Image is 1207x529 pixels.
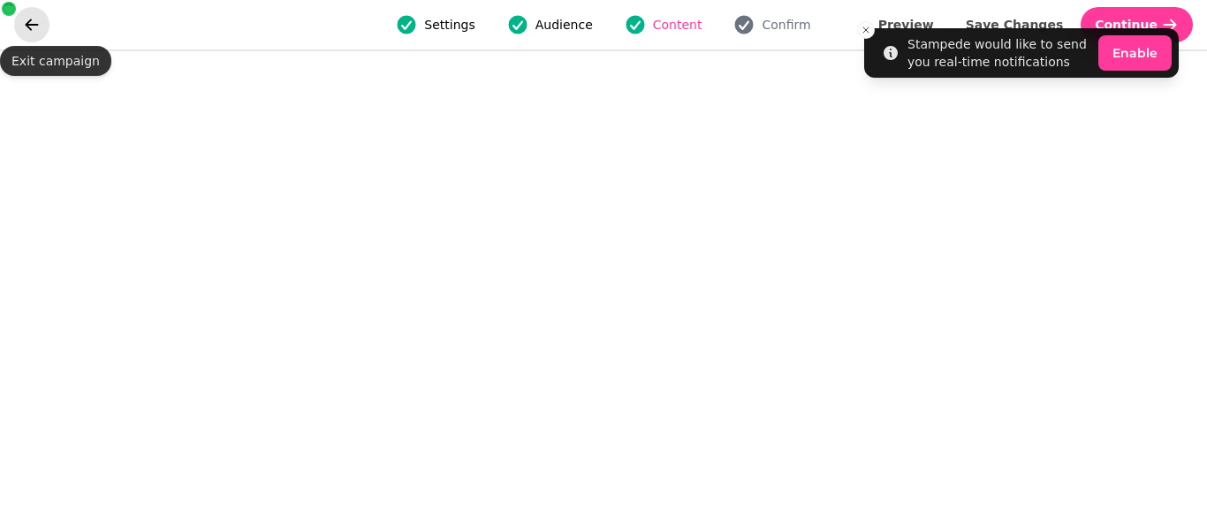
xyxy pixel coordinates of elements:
div: Stampede would like to send you real-time notifications [907,35,1091,71]
button: Close toast [857,21,875,39]
span: Audience [535,16,593,34]
span: Confirm [762,16,810,34]
button: Continue [1081,7,1193,42]
button: Enable [1098,35,1172,71]
button: Preview [864,7,948,42]
button: go back [14,7,49,42]
span: Content [653,16,702,34]
button: Save Changes [952,7,1078,42]
span: Settings [424,16,474,34]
